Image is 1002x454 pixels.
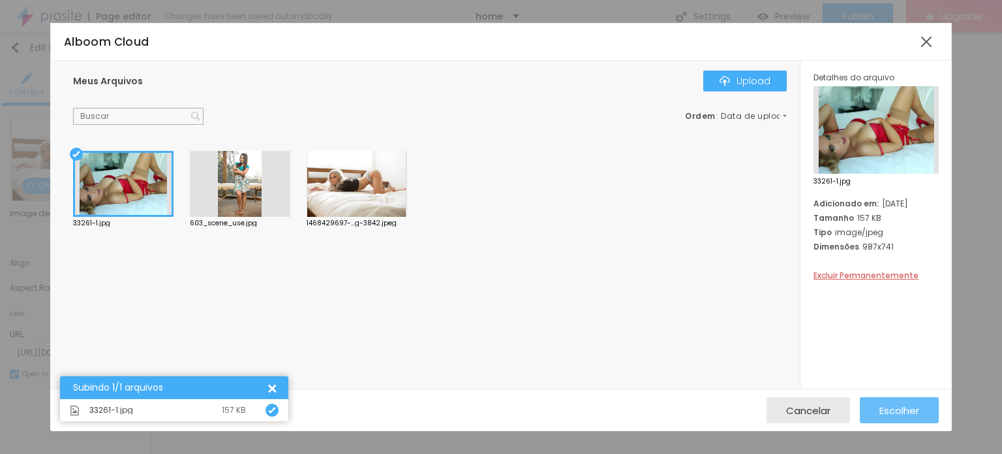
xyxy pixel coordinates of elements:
[813,212,854,223] span: Tamanho
[860,397,939,423] button: Escolher
[813,241,939,252] div: 987x741
[703,71,787,91] button: IconeUpload
[813,227,939,238] div: image/jpeg
[73,74,143,88] span: Meus Arquivos
[73,108,204,125] input: Buscar
[720,76,730,86] img: Icone
[813,241,859,252] span: Dimensões
[685,110,716,122] span: Ordem
[191,112,200,121] img: Icone
[222,406,246,414] div: 157 KB
[721,112,789,120] span: Data de upload
[813,227,832,238] span: Tipo
[813,270,918,281] span: Excluir Permanentemente
[813,212,939,223] div: 157 KB
[720,76,770,86] div: Upload
[73,383,266,393] div: Subindo 1/1 arquivos
[73,220,174,227] div: 33261-1.jpg
[879,405,919,416] span: Escolher
[813,198,879,209] span: Adicionado em:
[89,406,133,414] span: 33261-1.jpg
[685,112,787,120] div: :
[70,406,80,415] img: Icone
[64,34,149,50] span: Alboom Cloud
[767,397,850,423] button: Cancelar
[813,72,894,83] span: Detalhes do arquivo
[268,406,276,414] img: Icone
[786,405,830,416] span: Cancelar
[190,220,290,227] div: 603_scene_use.jpg
[813,178,939,185] span: 33261-1.jpg
[813,198,939,209] div: [DATE]
[307,220,407,227] div: 1468429697-...g-3842.jpeg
